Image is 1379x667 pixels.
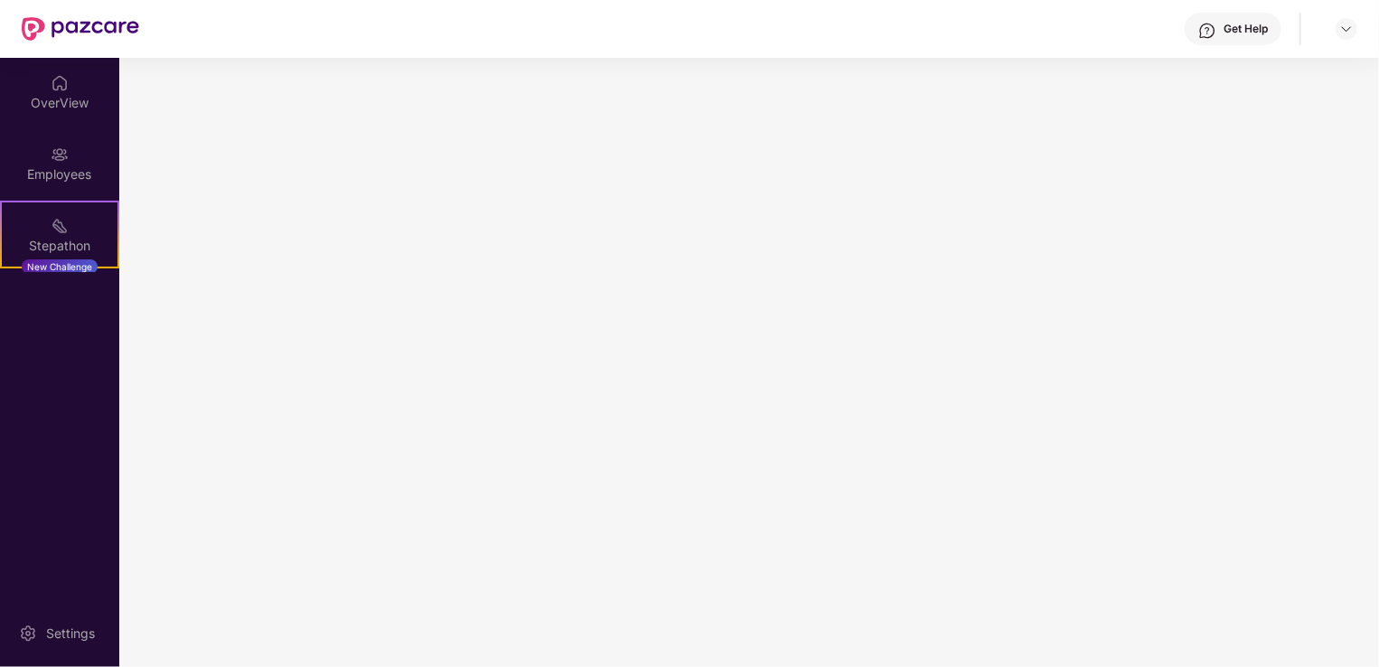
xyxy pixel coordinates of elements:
div: Get Help [1224,22,1268,36]
img: New Pazcare Logo [22,17,139,41]
img: svg+xml;base64,PHN2ZyBpZD0iU2V0dGluZy0yMHgyMCIgeG1sbnM9Imh0dHA6Ly93d3cudzMub3JnLzIwMDAvc3ZnIiB3aW... [19,625,37,643]
img: svg+xml;base64,PHN2ZyB4bWxucz0iaHR0cDovL3d3dy53My5vcmcvMjAwMC9zdmciIHdpZHRoPSIyMSIgaGVpZ2h0PSIyMC... [51,217,69,235]
div: New Challenge [22,259,98,274]
div: Stepathon [2,237,117,255]
img: svg+xml;base64,PHN2ZyBpZD0iRHJvcGRvd24tMzJ4MzIiIHhtbG5zPSJodHRwOi8vd3d3LnczLm9yZy8yMDAwL3N2ZyIgd2... [1339,22,1354,36]
img: svg+xml;base64,PHN2ZyBpZD0iRW1wbG95ZWVzIiB4bWxucz0iaHR0cDovL3d3dy53My5vcmcvMjAwMC9zdmciIHdpZHRoPS... [51,146,69,164]
div: Settings [41,625,100,643]
img: svg+xml;base64,PHN2ZyBpZD0iSGVscC0zMngzMiIgeG1sbnM9Imh0dHA6Ly93d3cudzMub3JnLzIwMDAvc3ZnIiB3aWR0aD... [1198,22,1216,40]
img: svg+xml;base64,PHN2ZyBpZD0iSG9tZSIgeG1sbnM9Imh0dHA6Ly93d3cudzMub3JnLzIwMDAvc3ZnIiB3aWR0aD0iMjAiIG... [51,74,69,92]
